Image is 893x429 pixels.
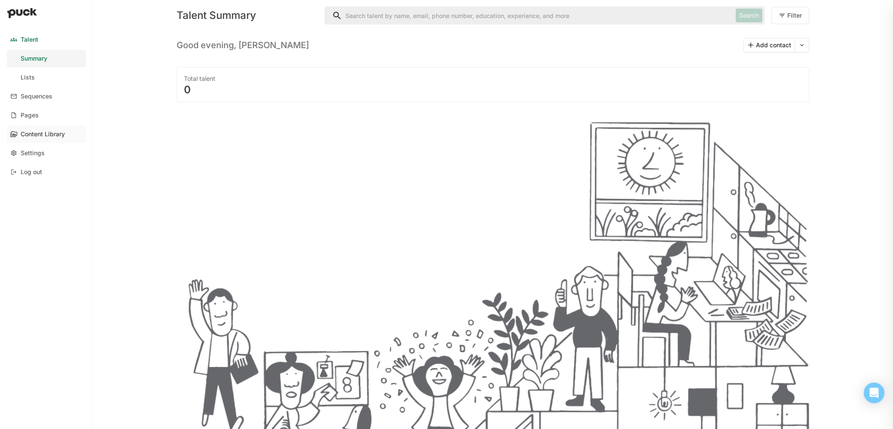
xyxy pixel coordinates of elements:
button: Filter [771,7,809,24]
div: Settings [21,150,45,157]
div: Talent [21,36,38,43]
a: Sequences [7,88,86,105]
div: Pages [21,112,39,119]
div: Lists [21,74,35,81]
div: Sequences [21,93,52,100]
div: Talent Summary [177,10,318,21]
div: Summary [21,55,47,62]
div: Total talent [184,74,802,83]
input: Search [325,7,732,24]
button: Add contact [744,38,795,52]
a: Lists [7,69,86,86]
a: Content Library [7,126,86,143]
a: Talent [7,31,86,48]
div: Content Library [21,131,65,138]
div: Log out [21,169,42,176]
a: Settings [7,144,86,162]
div: Open Intercom Messenger [864,383,884,403]
div: 0 [184,85,802,95]
a: Pages [7,107,86,124]
h3: Good evening, [PERSON_NAME] [177,40,309,50]
a: Summary [7,50,86,67]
